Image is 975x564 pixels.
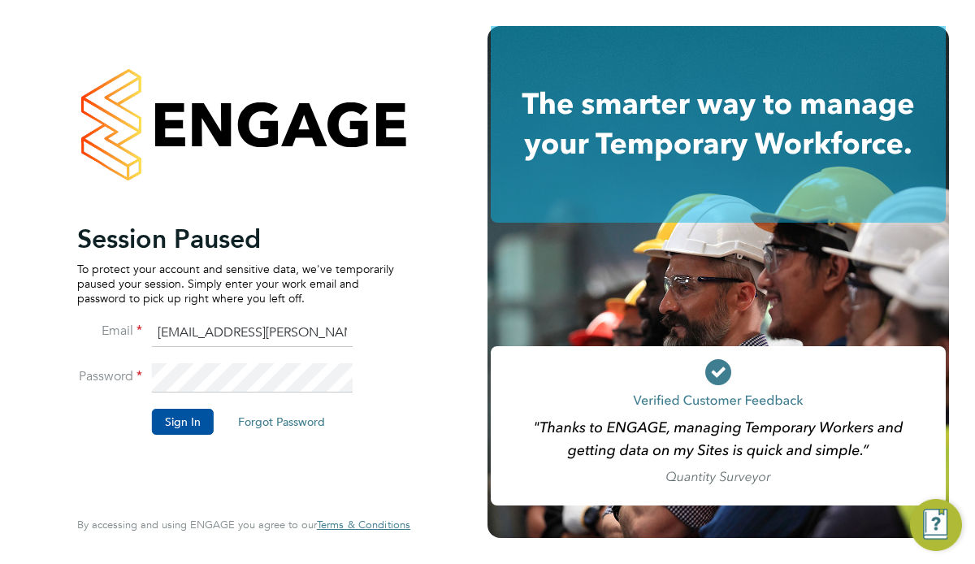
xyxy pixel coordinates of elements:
[152,409,214,435] button: Sign In
[77,262,394,306] p: To protect your account and sensitive data, we've temporarily paused your session. Simply enter y...
[317,518,410,531] a: Terms & Conditions
[152,319,353,348] input: Enter your work email...
[77,323,142,340] label: Email
[910,499,962,551] button: Engage Resource Center
[77,518,410,531] span: By accessing and using ENGAGE you agree to our
[225,409,338,435] button: Forgot Password
[77,368,142,385] label: Password
[77,223,394,255] h2: Session Paused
